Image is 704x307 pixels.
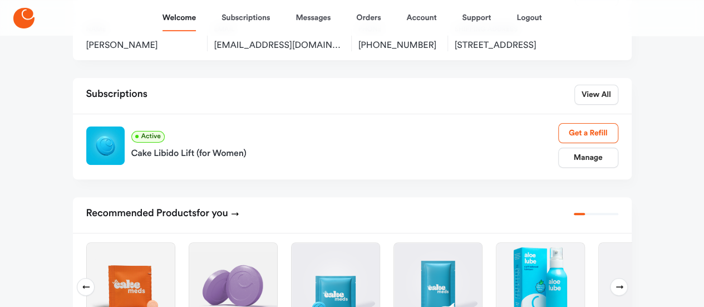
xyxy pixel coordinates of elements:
a: Logout [516,4,541,31]
span: [PERSON_NAME] [86,40,200,51]
a: Get a Refill [558,123,618,143]
span: 731 Arlington BLVD,, Apt 2, Sheridan, US, 82801 [455,40,574,51]
a: Subscriptions [221,4,270,31]
h2: Recommended Products [86,204,239,224]
a: Manage [558,148,618,168]
h2: Subscriptions [86,85,147,105]
a: Cake Libido Lift (for Women) [131,143,558,160]
span: [PHONE_NUMBER] [358,40,441,51]
a: Welcome [163,4,196,31]
a: View All [574,85,618,105]
a: Orders [356,4,381,31]
img: Libido Lift Rx [86,126,125,165]
a: Messages [296,4,331,31]
a: Support [462,4,491,31]
span: katiedoho@gmail.com [214,40,344,51]
span: for you [196,208,228,218]
a: Account [406,4,436,31]
span: Active [131,131,165,143]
